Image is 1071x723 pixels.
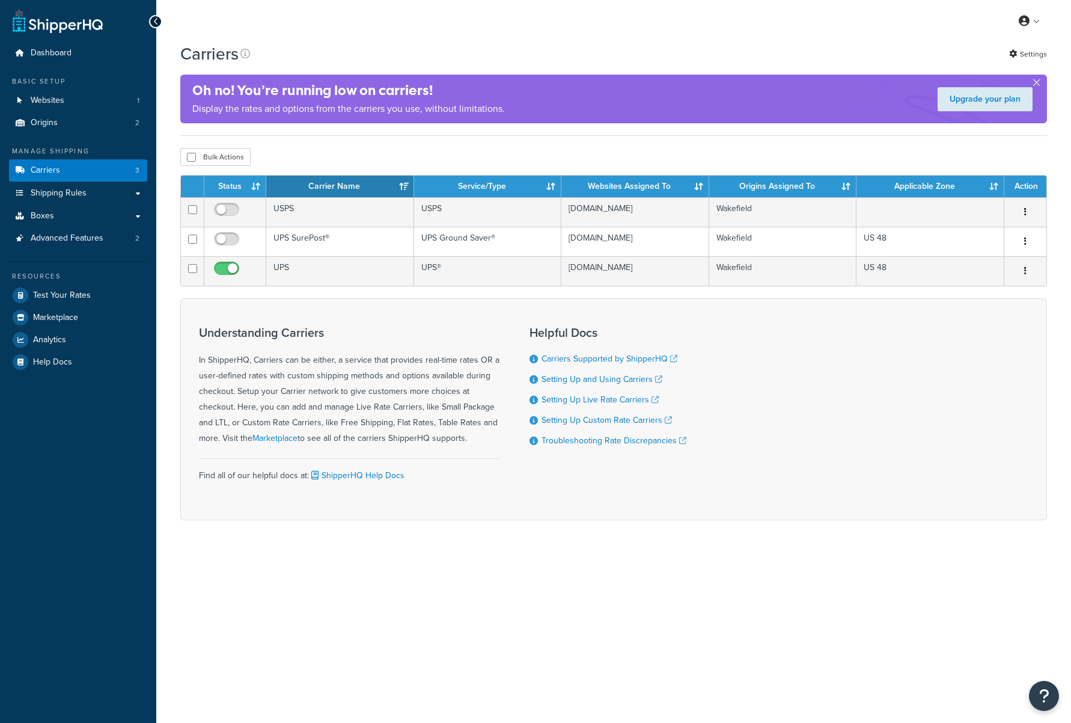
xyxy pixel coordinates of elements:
td: US 48 [856,256,1004,286]
div: Resources [9,271,147,282]
a: ShipperHQ Help Docs [309,469,404,482]
h3: Understanding Carriers [199,326,499,339]
th: Origins Assigned To: activate to sort column ascending [709,176,857,197]
span: 1 [137,96,139,106]
span: Help Docs [33,357,72,368]
td: UPS Ground Saver® [414,227,561,256]
span: Carriers [31,165,60,176]
a: Setting Up Custom Rate Carriers [542,414,672,426]
span: 3 [135,165,139,176]
th: Action [1004,176,1046,197]
h1: Carriers [180,42,239,66]
td: Wakefield [709,227,857,256]
a: Marketplace [252,432,297,445]
h4: Oh no! You’re running low on carriers! [192,81,505,100]
a: Setting Up and Using Carriers [542,373,662,386]
a: Marketplace [9,307,147,328]
td: [DOMAIN_NAME] [561,256,709,286]
a: Upgrade your plan [938,87,1033,111]
a: ShipperHQ Home [13,9,103,33]
span: Advanced Features [31,233,103,244]
a: Troubleshooting Rate Discrepancies [542,434,686,447]
li: Advanced Features [9,227,147,250]
li: Websites [9,90,147,112]
a: Dashboard [9,42,147,64]
a: Carriers 3 [9,159,147,182]
a: Shipping Rules [9,182,147,205]
a: Advanced Features 2 [9,227,147,250]
li: Origins [9,112,147,134]
th: Carrier Name: activate to sort column ascending [266,176,414,197]
td: USPS [414,197,561,227]
span: 2 [135,233,139,244]
span: Dashboard [31,48,72,58]
td: [DOMAIN_NAME] [561,197,709,227]
div: In ShipperHQ, Carriers can be either, a service that provides real-time rates OR a user-defined r... [199,326,499,446]
th: Service/Type: activate to sort column ascending [414,176,561,197]
span: Analytics [33,335,66,345]
td: Wakefield [709,256,857,286]
p: Display the rates and options from the carriers you use, without limitations. [192,100,505,117]
span: Origins [31,118,58,128]
h3: Helpful Docs [529,326,686,339]
span: Marketplace [33,313,78,323]
a: Analytics [9,329,147,351]
a: Test Your Rates [9,285,147,306]
td: [DOMAIN_NAME] [561,227,709,256]
a: Websites 1 [9,90,147,112]
button: Open Resource Center [1029,681,1059,711]
td: UPS SurePost® [266,227,414,256]
td: US 48 [856,227,1004,256]
td: UPS® [414,256,561,286]
a: Carriers Supported by ShipperHQ [542,352,677,365]
td: UPS [266,256,414,286]
a: Settings [1009,46,1047,63]
th: Applicable Zone: activate to sort column ascending [856,176,1004,197]
span: Test Your Rates [33,291,91,301]
li: Carriers [9,159,147,182]
span: Websites [31,96,64,106]
button: Bulk Actions [180,148,251,166]
a: Setting Up Live Rate Carriers [542,393,659,406]
a: Origins 2 [9,112,147,134]
td: Wakefield [709,197,857,227]
a: Help Docs [9,351,147,373]
span: Shipping Rules [31,188,87,198]
td: USPS [266,197,414,227]
span: 2 [135,118,139,128]
a: Boxes [9,205,147,227]
div: Basic Setup [9,76,147,87]
span: Boxes [31,211,54,221]
th: Status: activate to sort column ascending [204,176,266,197]
div: Manage Shipping [9,146,147,156]
div: Find all of our helpful docs at: [199,458,499,484]
th: Websites Assigned To: activate to sort column ascending [561,176,709,197]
